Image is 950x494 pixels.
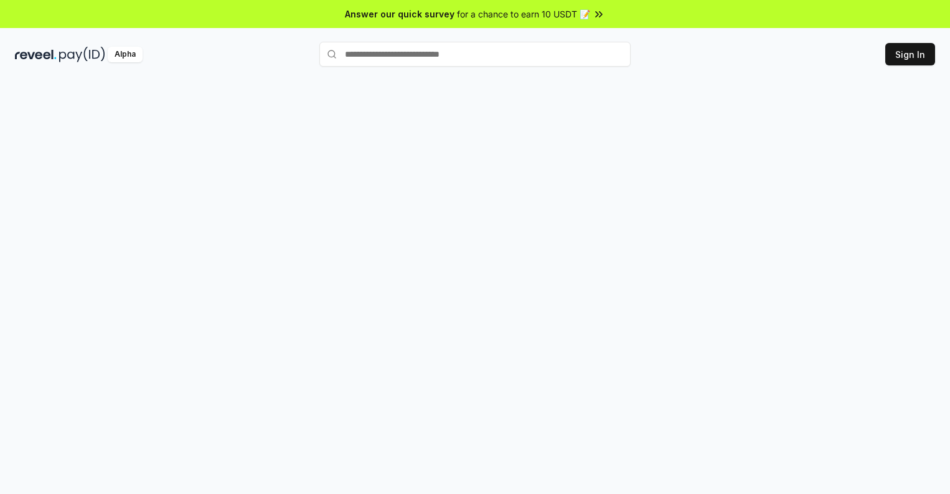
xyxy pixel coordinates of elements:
[345,7,454,21] span: Answer our quick survey
[885,43,935,65] button: Sign In
[108,47,143,62] div: Alpha
[59,47,105,62] img: pay_id
[457,7,590,21] span: for a chance to earn 10 USDT 📝
[15,47,57,62] img: reveel_dark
